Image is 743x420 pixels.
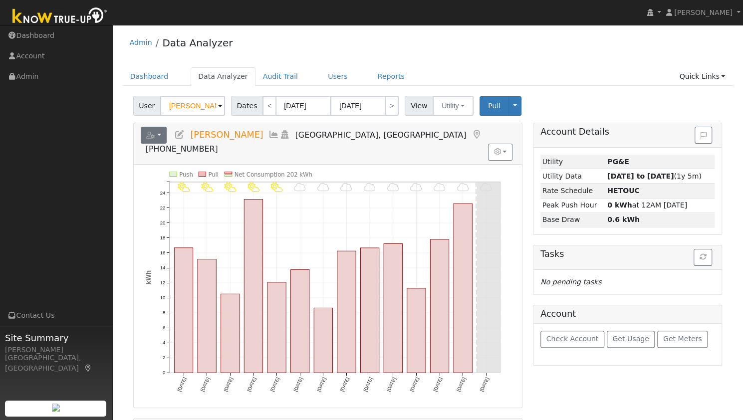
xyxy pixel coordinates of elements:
[370,67,412,86] a: Reports
[160,235,165,240] text: 18
[340,183,352,192] i: 10/02 - Cloudy
[160,190,165,196] text: 24
[269,377,280,393] text: [DATE]
[208,171,219,178] text: Pull
[405,96,433,116] span: View
[317,183,329,192] i: 10/01 - Cloudy
[316,377,327,393] text: [DATE]
[456,377,467,393] text: [DATE]
[199,377,211,393] text: [DATE]
[246,377,257,393] text: [DATE]
[163,340,166,345] text: 4
[384,243,402,373] rect: onclick=""
[223,377,234,393] text: [DATE]
[244,199,262,373] rect: onclick=""
[488,102,500,110] span: Pull
[160,295,165,300] text: 10
[163,310,165,315] text: 8
[607,215,640,223] strong: 0.6 kWh
[479,377,490,393] text: [DATE]
[234,171,312,178] text: Net Consumption 202 kWh
[294,183,306,192] i: 9/30 - Cloudy
[607,331,655,348] button: Get Usage
[178,183,190,192] i: 9/25 - PartlyCloudy
[339,377,350,393] text: [DATE]
[540,309,576,319] h5: Account
[540,278,601,286] i: No pending tasks
[5,331,107,345] span: Site Summary
[410,183,422,192] i: 10/05 - Cloudy
[695,127,712,144] button: Issue History
[292,377,304,393] text: [DATE]
[190,130,263,140] span: [PERSON_NAME]
[694,249,712,266] button: Refresh
[160,220,165,225] text: 20
[605,198,715,212] td: at 12AM [DATE]
[607,172,674,180] strong: [DATE] to [DATE]
[133,96,161,116] span: User
[540,249,715,259] h5: Tasks
[385,96,399,116] a: >
[314,308,332,373] rect: onclick=""
[387,183,399,192] i: 10/04 - Cloudy
[540,155,605,169] td: Utility
[5,353,107,374] div: [GEOGRAPHIC_DATA], [GEOGRAPHIC_DATA]
[407,288,426,373] rect: onclick=""
[160,265,165,270] text: 14
[201,183,213,192] i: 9/26 - PartlyCloudy
[663,335,702,343] span: Get Meters
[607,201,632,209] strong: 0 kWh
[224,183,236,192] i: 9/27 - PartlyCloudy
[163,355,165,360] text: 2
[607,187,640,195] strong: L
[434,183,446,192] i: 10/06 - Cloudy
[160,280,165,285] text: 12
[457,183,469,192] i: 10/07 - Cloudy
[176,377,188,393] text: [DATE]
[607,158,629,166] strong: ID: 17383083, authorized: 10/08/25
[267,282,286,373] rect: onclick=""
[360,248,379,373] rect: onclick=""
[231,96,263,116] span: Dates
[160,96,225,116] input: Select a User
[432,377,444,393] text: [DATE]
[337,251,356,373] rect: onclick=""
[471,130,482,140] a: Map
[674,8,733,16] span: [PERSON_NAME]
[174,248,193,373] rect: onclick=""
[540,184,605,198] td: Rate Schedule
[290,270,309,373] rect: onclick=""
[364,183,376,192] i: 10/03 - Cloudy
[221,294,239,373] rect: onclick=""
[480,96,509,116] button: Pull
[295,130,467,140] span: [GEOGRAPHIC_DATA], [GEOGRAPHIC_DATA]
[248,183,259,192] i: 9/28 - PartlyCloudy
[255,67,305,86] a: Audit Trail
[160,250,165,255] text: 16
[179,171,193,178] text: Push
[540,212,605,227] td: Base Draw
[130,38,152,46] a: Admin
[607,172,702,180] span: (1y 5m)
[268,130,279,140] a: Multi-Series Graph
[362,377,374,393] text: [DATE]
[5,345,107,355] div: [PERSON_NAME]
[270,183,282,192] i: 9/29 - PartlyCloudy
[612,335,649,343] span: Get Usage
[145,270,152,285] text: kWh
[672,67,733,86] a: Quick Links
[540,198,605,212] td: Peak Push Hour
[163,325,165,330] text: 6
[540,169,605,184] td: Utility Data
[409,377,420,393] text: [DATE]
[163,370,165,375] text: 0
[657,331,708,348] button: Get Meters
[386,377,397,393] text: [DATE]
[84,364,93,372] a: Map
[454,204,472,373] rect: onclick=""
[546,335,598,343] span: Check Account
[540,127,715,137] h5: Account Details
[430,239,449,373] rect: onclick=""
[198,259,216,373] rect: onclick=""
[7,5,112,28] img: Know True-Up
